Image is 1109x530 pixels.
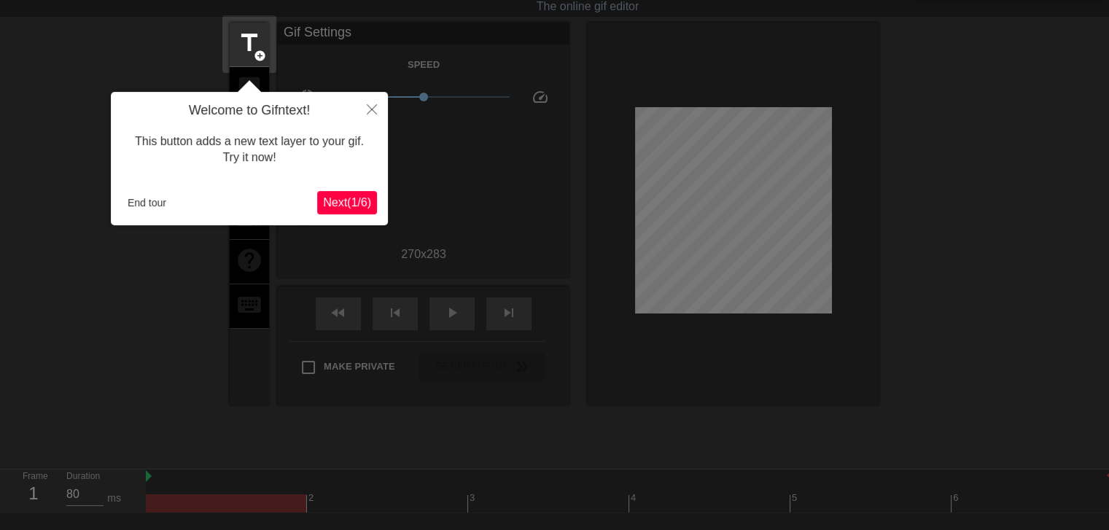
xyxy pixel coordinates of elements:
button: Close [356,92,388,125]
span: Next ( 1 / 6 ) [323,196,371,209]
button: Next [317,191,377,214]
button: End tour [122,192,172,214]
h4: Welcome to Gifntext! [122,103,377,119]
div: This button adds a new text layer to your gif. Try it now! [122,119,377,181]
